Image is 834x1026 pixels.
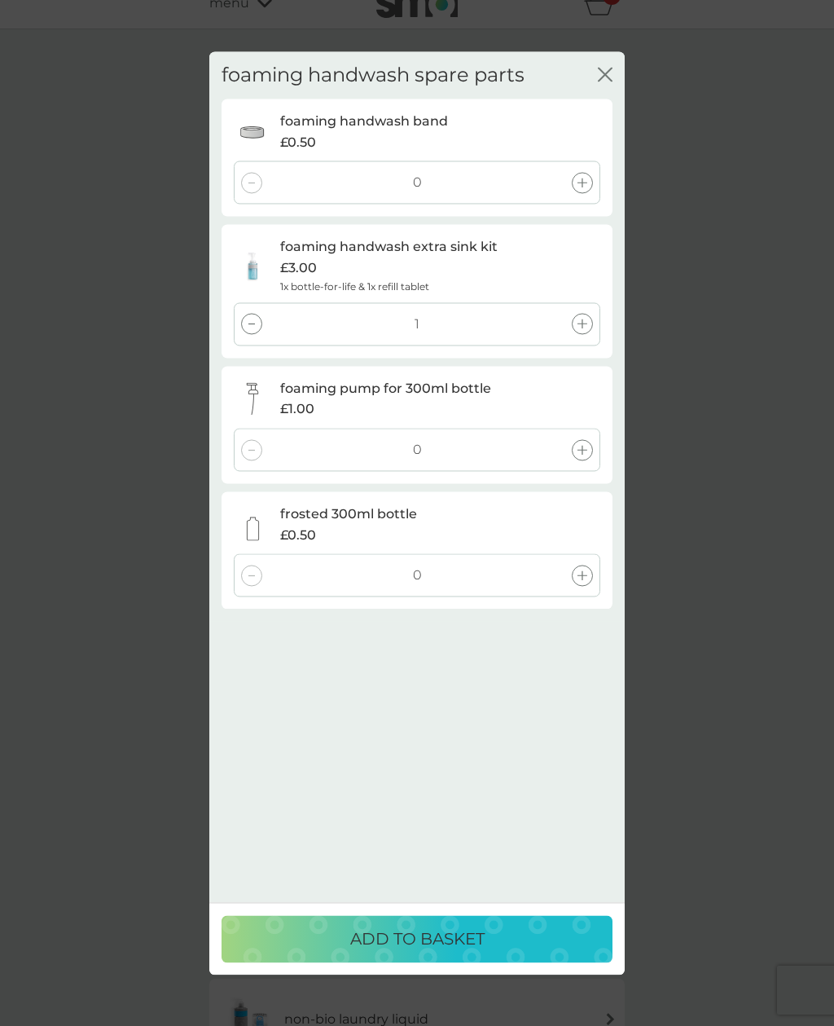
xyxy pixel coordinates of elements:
p: frosted 300ml bottle [280,504,417,526]
img: foaming handwash band [236,116,269,148]
p: foaming handwash extra sink kit [280,237,498,258]
p: 1 [415,314,419,335]
span: £1.00 [280,399,314,421]
img: foaming handwash extra sink kit [234,249,272,282]
img: frosted 300ml bottle [237,509,269,541]
img: foaming pump for 300ml bottle [236,383,269,416]
button: ADD TO BASKET [222,915,612,962]
p: 0 [413,565,422,586]
p: foaming handwash band [280,112,448,133]
p: foaming pump for 300ml bottle [280,378,491,399]
span: £0.50 [280,132,316,153]
button: close [598,67,612,84]
span: £0.50 [280,525,316,546]
p: 0 [413,173,422,194]
p: ADD TO BASKET [350,926,485,952]
h2: foaming handwash spare parts [222,64,525,87]
span: £3.00 [280,258,317,280]
p: 0 [413,439,422,460]
p: 1x bottle-for-life & 1x refill tablet [280,279,429,294]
